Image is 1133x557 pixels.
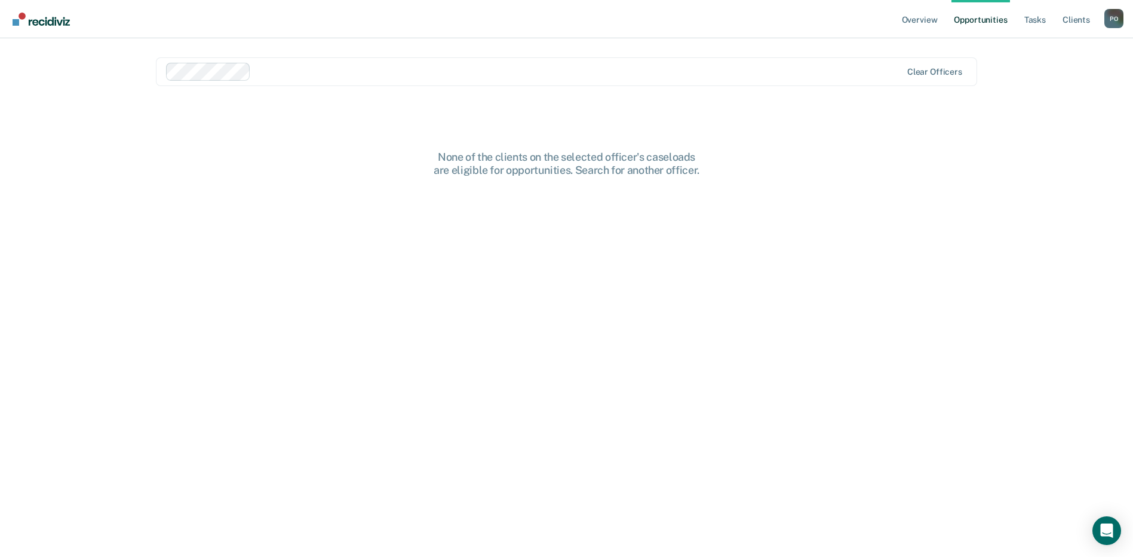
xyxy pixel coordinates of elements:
div: Open Intercom Messenger [1092,516,1121,545]
div: P O [1104,9,1123,28]
div: None of the clients on the selected officer's caseloads are eligible for opportunities. Search fo... [376,151,758,176]
img: Recidiviz [13,13,70,26]
div: Clear officers [907,67,962,77]
button: Profile dropdown button [1104,9,1123,28]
